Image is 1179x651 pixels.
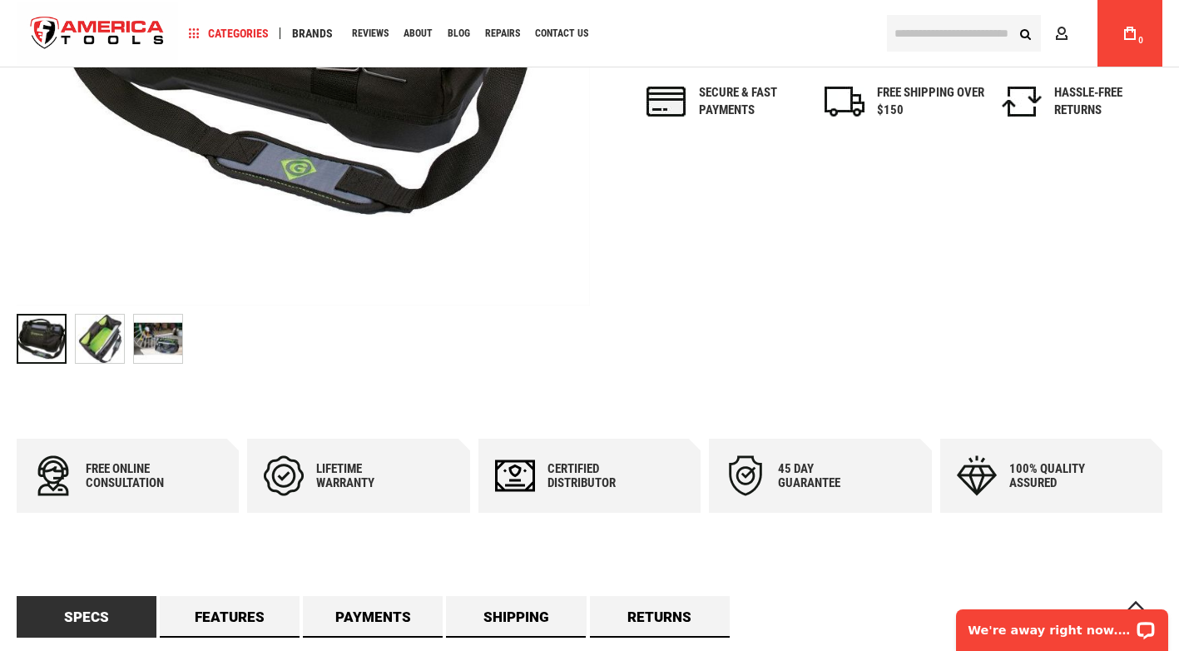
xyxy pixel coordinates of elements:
div: FREE SHIPPING OVER $150 [877,84,985,120]
span: Reviews [352,28,389,38]
a: About [396,22,440,45]
a: Returns [590,596,730,638]
img: payments [646,87,686,117]
span: Blog [448,28,470,38]
div: Lifetime warranty [316,462,416,490]
span: 0 [1138,36,1143,45]
a: Shipping [446,596,586,638]
img: America Tools [17,2,178,65]
span: Brands [292,27,333,39]
img: GREENLEE 0158-22 18" HEAVY-DUTY MULTI-POCKET TOOL BAG [134,315,182,363]
a: Features [160,596,300,638]
button: Search [1009,17,1041,49]
a: Payments [303,596,443,638]
a: store logo [17,2,178,65]
img: shipping [825,87,864,117]
div: 100% quality assured [1009,462,1109,490]
div: GREENLEE 0158-22 18" HEAVY-DUTY MULTI-POCKET TOOL BAG [17,306,75,372]
a: Specs [17,596,156,638]
a: Blog [440,22,478,45]
span: Categories [189,27,269,39]
a: Reviews [344,22,396,45]
span: Repairs [485,28,520,38]
div: Certified Distributor [547,462,647,490]
a: Contact Us [528,22,596,45]
a: Repairs [478,22,528,45]
img: returns [1002,87,1042,117]
div: HASSLE-FREE RETURNS [1054,84,1162,120]
a: Brands [285,22,340,45]
span: Contact Us [535,28,588,38]
a: Categories [181,22,276,45]
iframe: LiveChat chat widget [945,599,1179,651]
span: About [404,28,433,38]
div: GREENLEE 0158-22 18" HEAVY-DUTY MULTI-POCKET TOOL BAG [133,306,183,372]
div: 45 day Guarantee [778,462,878,490]
div: GREENLEE 0158-22 18" HEAVY-DUTY MULTI-POCKET TOOL BAG [75,306,133,372]
img: GREENLEE 0158-22 18" HEAVY-DUTY MULTI-POCKET TOOL BAG [76,315,124,363]
div: Free online consultation [86,462,186,490]
div: Secure & fast payments [699,84,807,120]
